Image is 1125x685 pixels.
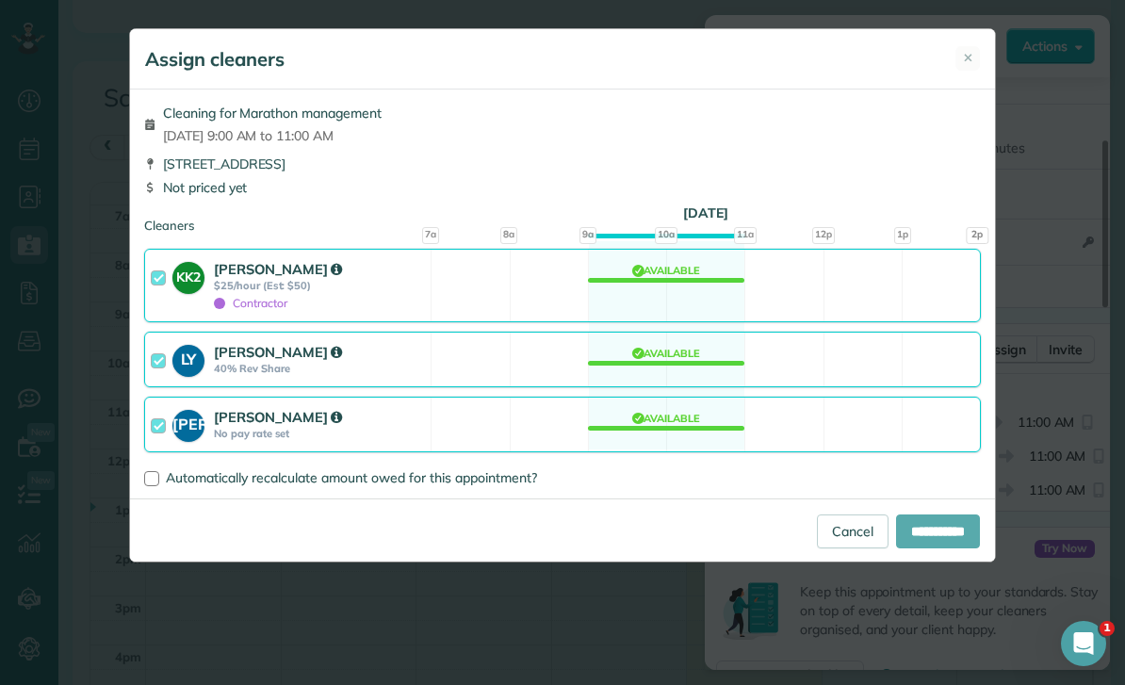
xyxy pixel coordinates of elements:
strong: $25/hour (Est: $50) [214,279,425,292]
span: 1 [1100,621,1115,636]
strong: [PERSON_NAME] [214,260,342,278]
div: [STREET_ADDRESS] [144,155,981,173]
span: Automatically recalculate amount owed for this appointment? [166,469,537,486]
div: Not priced yet [144,178,981,197]
a: Cancel [817,514,889,548]
span: Cleaning for Marathon management [163,104,382,122]
span: [DATE] 9:00 AM to 11:00 AM [163,126,382,145]
strong: No pay rate set [214,427,425,440]
iframe: Intercom live chat [1061,621,1106,666]
strong: [PERSON_NAME] [214,408,342,426]
span: Contractor [214,296,287,310]
strong: [PERSON_NAME] [214,343,342,361]
strong: 40% Rev Share [214,362,425,375]
span: ✕ [963,49,973,67]
strong: KK2 [172,262,204,287]
div: Cleaners [144,217,981,222]
h5: Assign cleaners [145,46,285,73]
strong: [PERSON_NAME] [172,410,204,436]
strong: LY [172,345,204,371]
